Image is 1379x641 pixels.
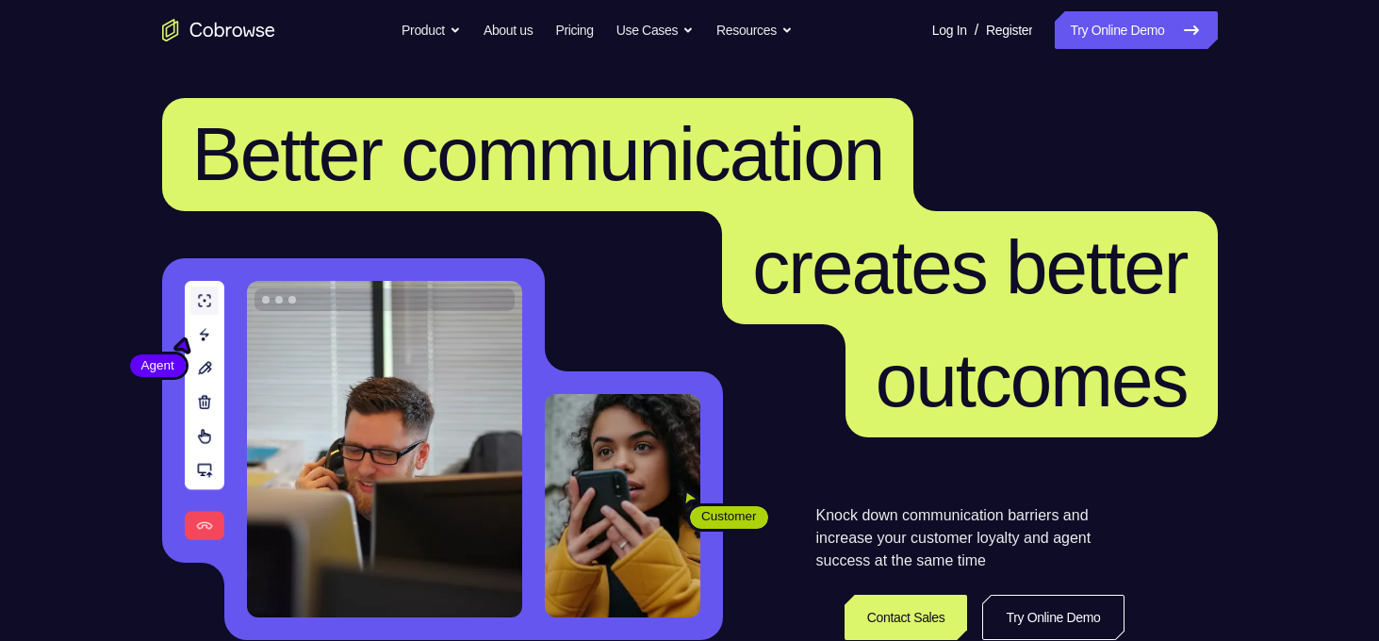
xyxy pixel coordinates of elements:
[932,11,967,49] a: Log In
[247,281,522,617] img: A customer support agent talking on the phone
[986,11,1032,49] a: Register
[616,11,694,49] button: Use Cases
[845,595,968,640] a: Contact Sales
[975,19,978,41] span: /
[816,504,1125,572] p: Knock down communication barriers and increase your customer loyalty and agent success at the sam...
[555,11,593,49] a: Pricing
[876,338,1188,422] span: outcomes
[402,11,461,49] button: Product
[545,394,700,617] img: A customer holding their phone
[752,225,1187,309] span: creates better
[982,595,1124,640] a: Try Online Demo
[716,11,793,49] button: Resources
[162,19,275,41] a: Go to the home page
[192,112,884,196] span: Better communication
[1055,11,1217,49] a: Try Online Demo
[484,11,533,49] a: About us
